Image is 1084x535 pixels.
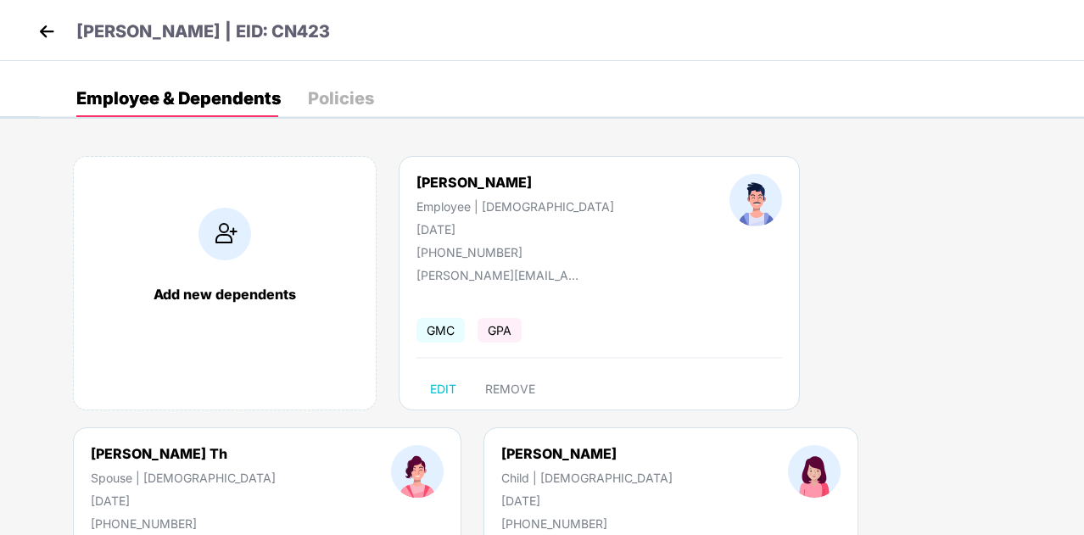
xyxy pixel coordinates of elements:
[91,471,276,485] div: Spouse | [DEMOGRAPHIC_DATA]
[91,493,276,508] div: [DATE]
[430,382,456,396] span: EDIT
[416,199,614,214] div: Employee | [DEMOGRAPHIC_DATA]
[416,268,586,282] div: [PERSON_NAME][EMAIL_ADDRESS][PERSON_NAME][DOMAIN_NAME]
[76,90,281,107] div: Employee & Dependents
[416,222,614,237] div: [DATE]
[198,208,251,260] img: addIcon
[788,445,841,498] img: profileImage
[501,445,673,462] div: [PERSON_NAME]
[729,174,782,226] img: profileImage
[416,174,614,191] div: [PERSON_NAME]
[501,471,673,485] div: Child | [DEMOGRAPHIC_DATA]
[501,493,673,508] div: [DATE]
[91,445,276,462] div: [PERSON_NAME] Th
[416,318,465,343] span: GMC
[76,19,330,45] p: [PERSON_NAME] | EID: CN423
[501,516,673,531] div: [PHONE_NUMBER]
[91,286,359,303] div: Add new dependents
[91,516,276,531] div: [PHONE_NUMBER]
[391,445,444,498] img: profileImage
[478,318,522,343] span: GPA
[416,245,614,259] div: [PHONE_NUMBER]
[34,19,59,44] img: back
[308,90,374,107] div: Policies
[416,376,470,403] button: EDIT
[485,382,535,396] span: REMOVE
[472,376,549,403] button: REMOVE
